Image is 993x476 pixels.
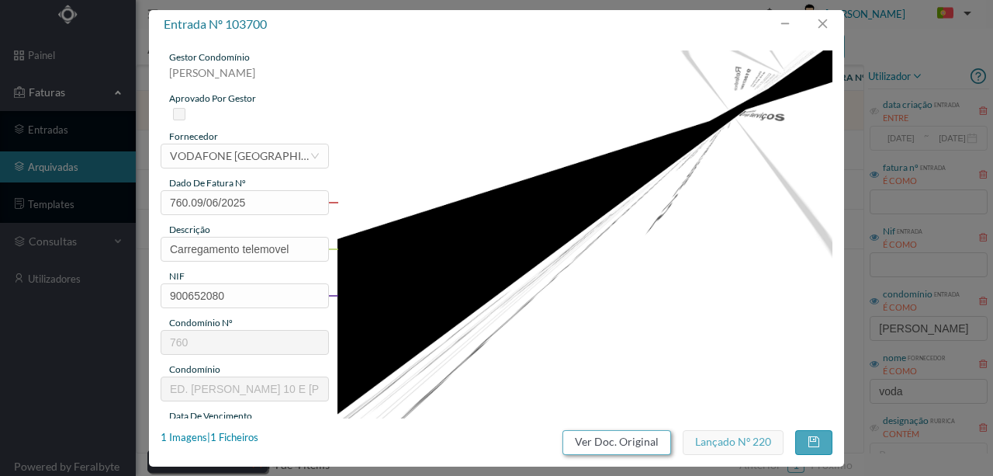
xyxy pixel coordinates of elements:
[683,430,784,455] button: Lançado nº 220
[169,130,218,142] span: fornecedor
[169,270,185,282] span: NIF
[169,51,250,63] span: gestor condomínio
[169,317,233,328] span: condomínio nº
[169,92,256,104] span: aprovado por gestor
[161,430,258,446] div: 1 Imagens | 1 Ficheiros
[310,151,320,161] i: icon: down
[169,177,246,189] span: dado de fatura nº
[169,363,220,375] span: condomínio
[925,2,977,26] button: PT
[170,144,310,168] div: VODAFONE PORTUGAL
[169,224,210,235] span: descrição
[169,410,252,422] span: data de vencimento
[164,16,267,31] span: entrada nº 103700
[161,64,329,92] div: [PERSON_NAME]
[562,430,671,455] button: Ver Doc. Original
